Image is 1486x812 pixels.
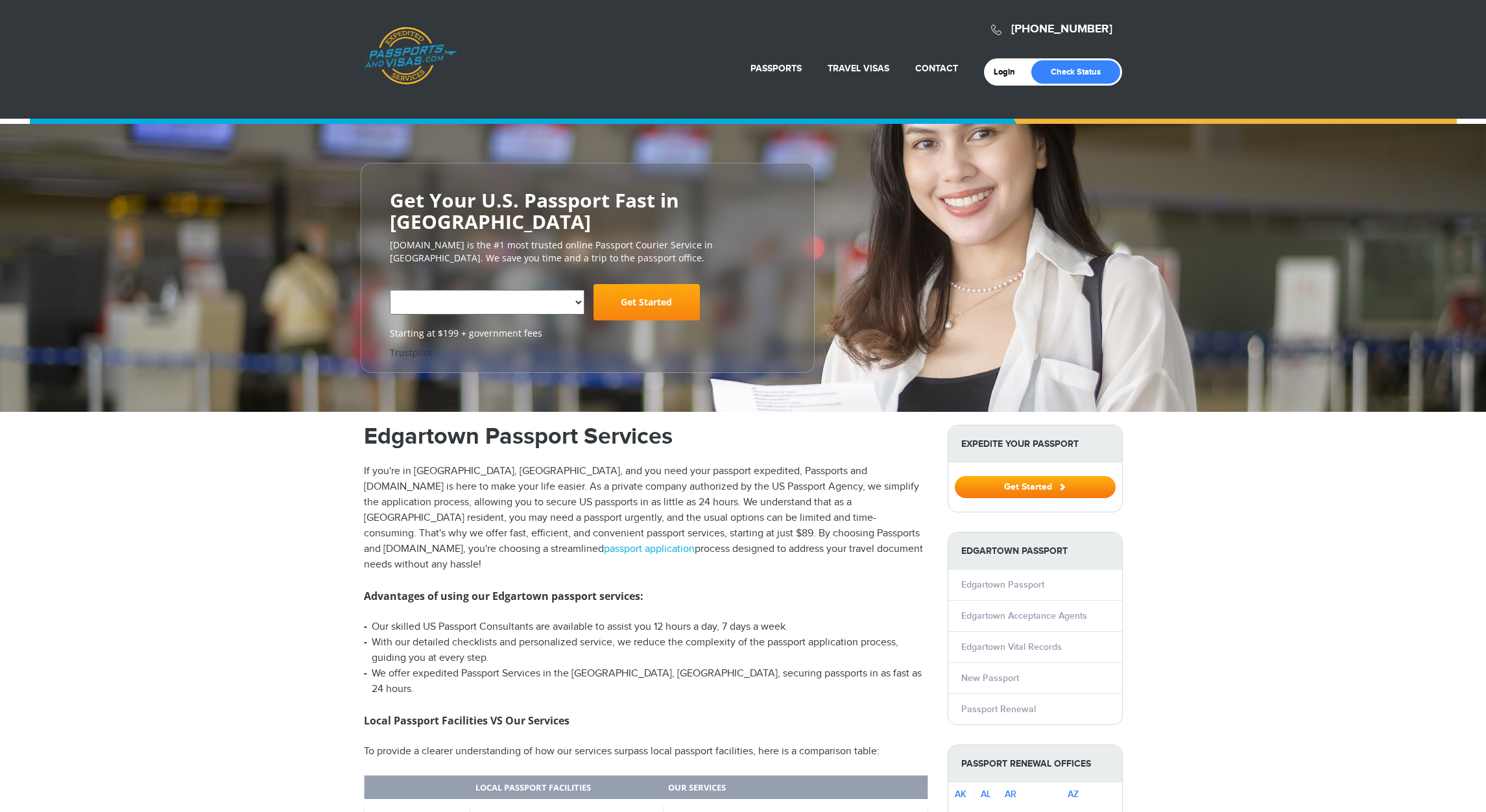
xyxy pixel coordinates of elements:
a: New Passport [961,673,1019,684]
p: If you're in [GEOGRAPHIC_DATA], [GEOGRAPHIC_DATA], and you need your passport expedited, Passport... [364,464,928,573]
h3: Advantages of using our Edgartown passport services: [364,588,928,604]
a: Edgartown Acceptance Agents [961,610,1087,621]
a: AZ [1068,789,1079,800]
th: Local Passport Facilities [470,775,663,802]
a: AR [1005,789,1016,800]
h1: Edgartown Passport Services [364,425,928,448]
a: AK [955,789,966,800]
li: We offer expedited Passport Services in the [GEOGRAPHIC_DATA], [GEOGRAPHIC_DATA], securing passpo... [364,666,928,697]
span: Starting at $199 + government fees [390,327,785,340]
a: Passports & [DOMAIN_NAME] [365,27,457,85]
a: AL [981,789,991,800]
button: Get Started [955,476,1116,498]
h3: Local Passport Facilities VS Our Services [364,713,928,728]
a: Get Started [593,284,700,320]
a: Edgartown Passport [961,579,1044,590]
li: With our detailed checklists and personalized service, we reduce the complexity of the passport a... [364,635,928,666]
strong: Edgartown Passport [948,532,1122,569]
a: Edgartown Vital Records [961,641,1062,652]
h2: Get Your U.S. Passport Fast in [GEOGRAPHIC_DATA] [390,189,785,232]
strong: Expedite Your Passport [948,425,1122,462]
a: [PHONE_NUMBER] [1011,22,1112,36]
a: Check Status [1031,60,1120,84]
th: Our Services [663,775,928,802]
li: Our skilled US Passport Consultants are available to assist you 12 hours a day, 7 days a week. [364,619,928,635]
a: Get Started [955,481,1116,492]
a: Passport Renewal [961,704,1036,715]
a: Login [994,67,1024,77]
a: Trustpilot [390,346,432,359]
p: [DOMAIN_NAME] is the #1 most trusted online Passport Courier Service in [GEOGRAPHIC_DATA]. We sav... [390,239,785,265]
a: passport application [604,543,695,555]
strong: Passport Renewal Offices [948,745,1122,782]
a: Travel Visas [828,63,889,74]
a: Contact [915,63,958,74]
a: Passports [750,63,802,74]
p: To provide a clearer understanding of how our services surpass local passport facilities, here is... [364,744,928,759]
